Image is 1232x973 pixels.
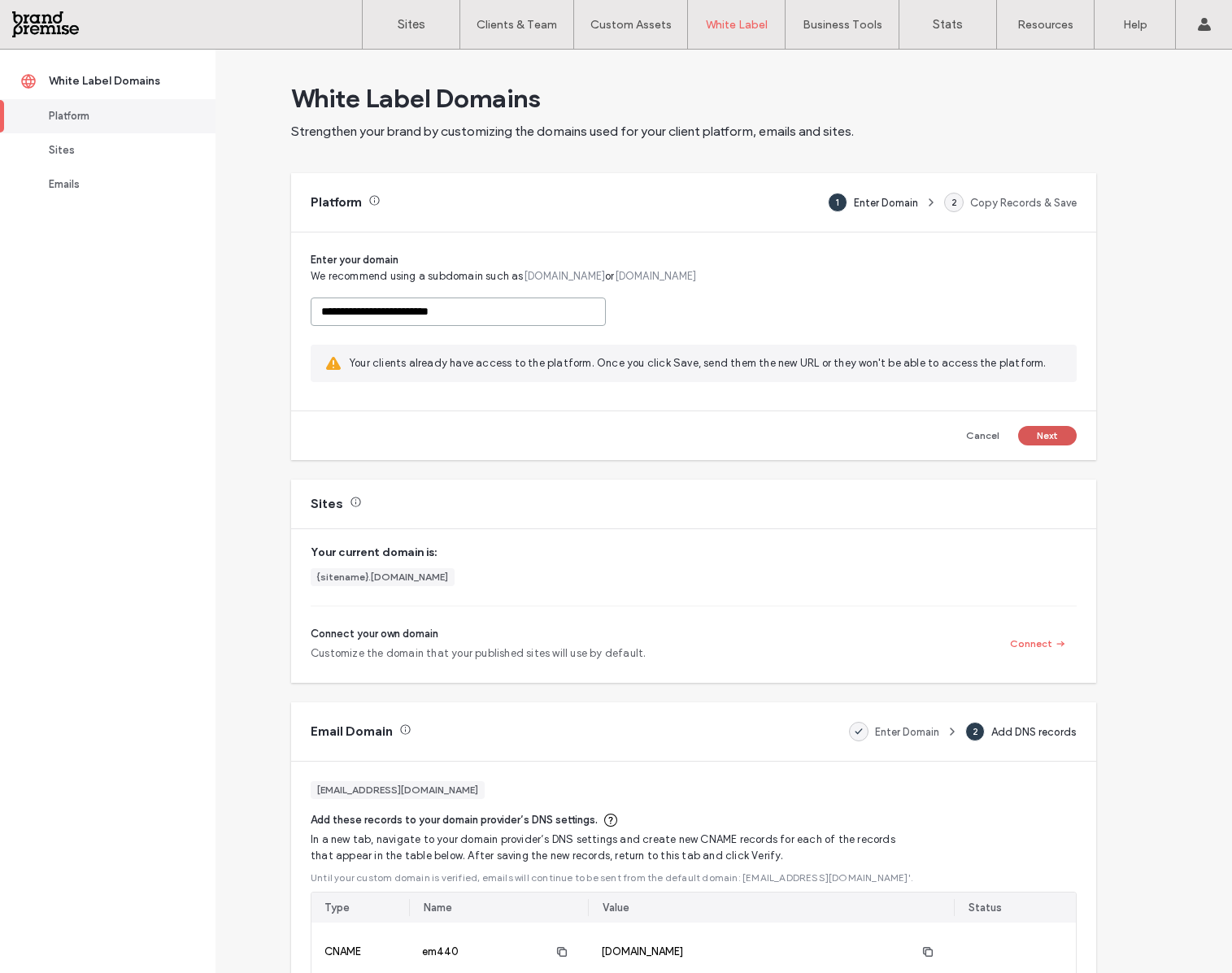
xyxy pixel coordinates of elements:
[601,945,915,958] div: [DOMAIN_NAME]
[311,254,398,266] span: Enter your domain
[311,828,896,871] span: In a new tab, navigate to your domain provider’s DNS settings and create new CNAME records for ea...
[311,495,343,513] div: Sites
[311,270,696,282] span: We recommend using a subdomain such as or
[49,73,181,89] div: White Label Domains
[953,426,1012,445] button: Cancel
[311,544,1077,562] span: Your current domain is:
[803,18,882,32] label: Business Tools
[590,18,672,32] label: Custom Assets
[1018,426,1077,445] button: Next
[324,900,350,916] div: Type
[317,570,448,584] div: {sitename}.[DOMAIN_NAME]
[424,900,452,916] div: Name
[317,783,478,797] div: [EMAIL_ADDRESS][DOMAIN_NAME]
[311,645,646,662] span: Customize the domain that your published sites will use by default.
[398,17,425,32] label: Sites
[933,17,963,32] label: Stats
[1017,18,1073,32] label: Resources
[291,123,854,141] span: Strengthen your brand by customizing the domains used for your client platform, emails and sites.
[969,900,1002,916] div: Status
[49,142,181,159] div: Sites
[311,626,646,642] span: Connect your own domain
[706,18,768,32] label: White Label
[1123,18,1147,32] label: Help
[311,812,598,828] span: Add these records to your domain provider’s DNS settings.
[350,355,1064,371] span: Your clients already have access to the platform. Once you click Save, send them the new URL or t...
[291,82,541,115] span: White Label Domains
[311,871,1077,885] span: Until your custom domain is verified, emails will continue to be sent from the default domain: [E...
[828,193,847,212] div: 1
[49,176,181,193] div: Emails
[615,270,697,282] mark: [DOMAIN_NAME]
[37,11,71,26] span: Help
[311,723,393,741] div: Email Domain
[999,634,1077,654] button: Connect
[49,108,181,124] div: Platform
[603,900,629,916] div: Value
[422,945,549,958] div: em440
[311,193,362,211] div: Platform
[477,18,557,32] label: Clients & Team
[524,270,606,282] mark: [DOMAIN_NAME]
[854,197,918,209] span: Enter Domain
